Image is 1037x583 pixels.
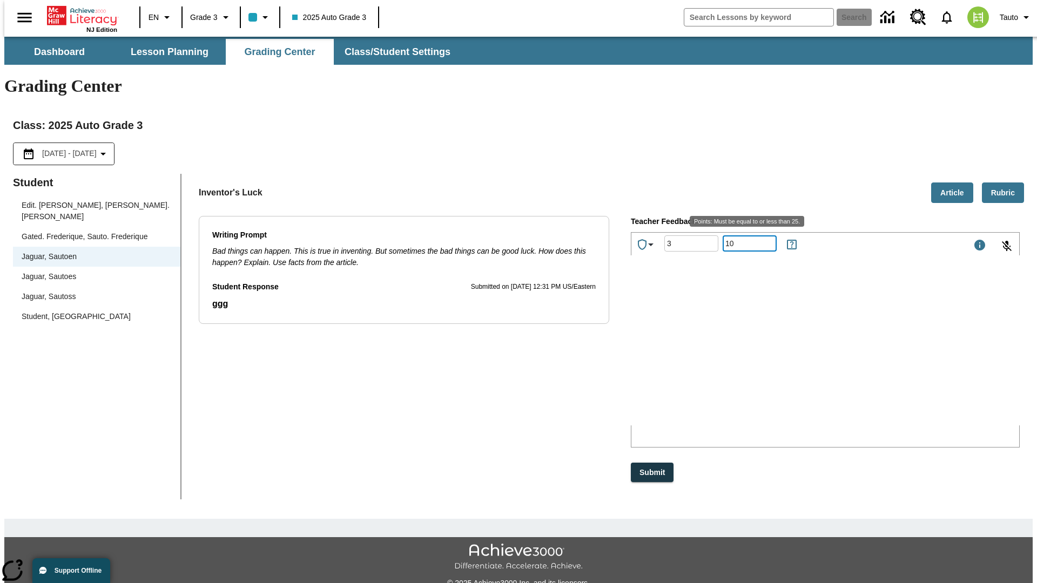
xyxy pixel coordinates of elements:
button: Profile/Settings [995,8,1037,27]
span: Class/Student Settings [345,46,450,58]
span: NJ Edition [86,26,117,33]
span: Lesson Planning [131,46,208,58]
button: Lesson Planning [116,39,224,65]
button: Achievements [631,234,662,255]
p: Writing Prompt [212,229,596,241]
div: Jaguar, Sautoes [22,271,76,282]
button: Select a new avatar [961,3,995,31]
p: nNQuG [4,9,158,18]
button: Language: EN, Select a language [144,8,178,27]
p: Inventor's Luck [199,186,262,199]
div: SubNavbar [4,39,460,65]
div: Jaguar, Sautoen [22,251,77,262]
div: Student, [GEOGRAPHIC_DATA] [22,311,131,322]
button: Class color is light blue. Change class color [244,8,276,27]
div: Jaguar, Sautoss [22,291,76,302]
div: Edit. [PERSON_NAME], [PERSON_NAME]. [PERSON_NAME] [22,200,172,222]
div: SubNavbar [4,37,1033,65]
div: Jaguar, Sautoes [13,267,180,287]
a: Notifications [933,3,961,31]
div: Points: Must be equal to or less than 25. [723,235,777,252]
div: Gated. Frederique, Sauto. Frederique [13,227,180,247]
button: Click to activate and allow voice recognition [994,233,1020,259]
button: Class/Student Settings [336,39,459,65]
p: ggg [212,297,596,310]
button: Dashboard [5,39,113,65]
h2: Class : 2025 Auto Grade 3 [13,117,1024,134]
button: Open side menu [9,2,41,33]
button: Rules for Earning Points and Achievements, Will open in new tab [781,234,803,255]
a: Home [47,5,117,26]
span: EN [149,12,159,23]
button: Article, Will open in new tab [931,182,973,204]
button: Select the date range menu item [18,147,110,160]
span: [DATE] - [DATE] [42,148,97,159]
button: Support Offline [32,558,110,583]
h1: Grading Center [4,76,1033,96]
img: avatar image [967,6,989,28]
span: Tauto [1000,12,1018,23]
p: Bad things can happen. This is true in inventing. But sometimes the bad things can be good luck. ... [212,246,596,268]
input: Grade: Letters, numbers, %, + and - are allowed. [664,229,718,258]
a: Resource Center, Will open in new tab [904,3,933,32]
p: Student [13,174,180,191]
div: Points: Must be equal to or less than 25. [690,216,804,227]
div: Jaguar, Sautoen [13,247,180,267]
div: Jaguar, Sautoss [13,287,180,307]
p: Submitted on [DATE] 12:31 PM US/Eastern [471,282,596,293]
button: Grading Center [226,39,334,65]
button: Grade: Grade 3, Select a grade [186,8,237,27]
div: Home [47,4,117,33]
img: Achieve3000 Differentiate Accelerate Achieve [454,544,583,571]
div: Student, [GEOGRAPHIC_DATA] [13,307,180,327]
span: Dashboard [34,46,85,58]
p: Student Response [212,281,279,293]
span: Grade 3 [190,12,218,23]
div: Gated. Frederique, Sauto. Frederique [22,231,147,242]
span: 2025 Auto Grade 3 [292,12,367,23]
div: Grade: Letters, numbers, %, + and - are allowed. [664,235,718,252]
div: Maximum 1000 characters Press Escape to exit toolbar and use left and right arrow keys to access ... [973,239,986,254]
p: Teacher Feedback [631,216,1020,228]
a: Data Center [874,3,904,32]
button: Submit [631,463,674,483]
span: Support Offline [55,567,102,574]
body: Type your response here. [4,9,158,18]
span: Grading Center [244,46,315,58]
input: search field [684,9,833,26]
p: Student Response [212,297,596,310]
svg: Collapse Date Range Filter [97,147,110,160]
button: Rubric, Will open in new tab [982,182,1024,204]
div: Edit. [PERSON_NAME], [PERSON_NAME]. [PERSON_NAME] [13,195,180,227]
input: Points: Must be equal to or less than 25. [723,229,777,258]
